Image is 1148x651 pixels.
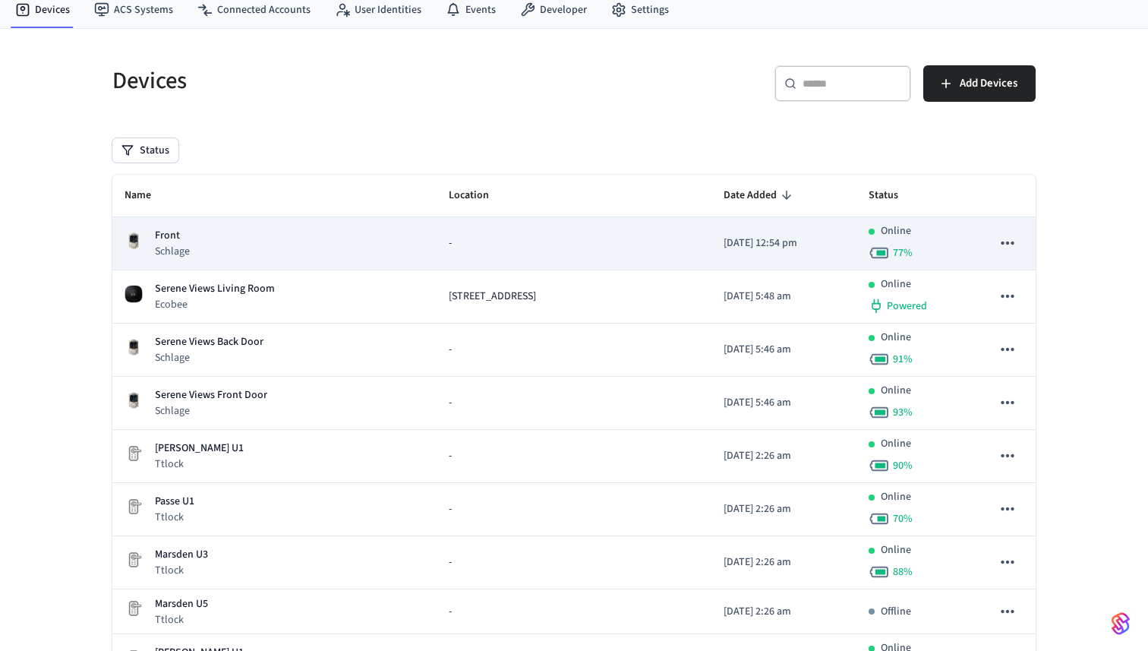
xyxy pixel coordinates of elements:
[881,604,911,620] p: Offline
[155,457,244,472] p: Ttlock
[893,352,913,367] span: 91 %
[449,342,452,358] span: -
[960,74,1017,93] span: Add Devices
[155,403,267,419] p: Schlage
[155,297,275,312] p: Ecobee
[155,612,208,627] p: Ttlock
[155,244,190,259] p: Schlage
[449,555,452,570] span: -
[724,184,796,207] span: Date Added
[449,604,452,620] span: -
[724,235,844,251] p: [DATE] 12:54 pm
[724,448,844,464] p: [DATE] 2:26 am
[923,65,1036,102] button: Add Devices
[881,330,911,346] p: Online
[155,334,263,350] p: Serene Views Back Door
[125,232,143,250] img: Schlage Sense Smart Deadbolt with Camelot Trim, Front
[724,342,844,358] p: [DATE] 5:46 am
[155,387,267,403] p: Serene Views Front Door
[125,184,171,207] span: Name
[869,184,918,207] span: Status
[893,458,913,473] span: 90 %
[724,604,844,620] p: [DATE] 2:26 am
[155,596,208,612] p: Marsden U5
[125,338,143,356] img: Schlage Sense Smart Deadbolt with Camelot Trim, Front
[893,245,913,261] span: 77 %
[155,228,190,244] p: Front
[881,489,911,505] p: Online
[155,563,208,578] p: Ttlock
[155,494,194,510] p: Passe U1
[881,436,911,452] p: Online
[125,285,143,303] img: ecobee_lite_3
[881,223,911,239] p: Online
[893,405,913,420] span: 93 %
[125,444,143,463] img: Placeholder Lock Image
[449,235,452,251] span: -
[724,289,844,305] p: [DATE] 5:48 am
[449,184,509,207] span: Location
[449,448,452,464] span: -
[881,542,911,558] p: Online
[1112,611,1130,636] img: SeamLogoGradient.69752ec5.svg
[125,391,143,409] img: Schlage Sense Smart Deadbolt with Camelot Trim, Front
[724,501,844,517] p: [DATE] 2:26 am
[155,281,275,297] p: Serene Views Living Room
[112,65,565,96] h5: Devices
[724,555,844,570] p: [DATE] 2:26 am
[881,383,911,399] p: Online
[155,510,194,525] p: Ttlock
[724,395,844,411] p: [DATE] 5:46 am
[155,350,263,365] p: Schlage
[125,599,143,618] img: Placeholder Lock Image
[449,501,452,517] span: -
[893,511,913,526] span: 70 %
[887,299,927,314] span: Powered
[893,564,913,580] span: 88 %
[125,498,143,516] img: Placeholder Lock Image
[125,551,143,569] img: Placeholder Lock Image
[112,138,178,163] button: Status
[155,441,244,457] p: [PERSON_NAME] U1
[449,395,452,411] span: -
[449,289,536,305] span: [STREET_ADDRESS]
[881,277,911,292] p: Online
[155,547,208,563] p: Marsden U3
